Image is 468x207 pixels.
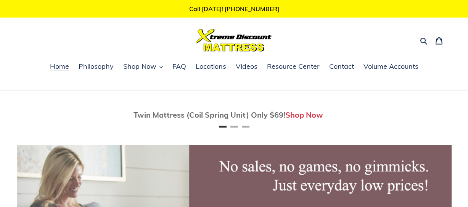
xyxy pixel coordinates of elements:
[196,29,272,52] img: Xtreme Discount Mattress
[172,62,186,71] span: FAQ
[325,61,358,73] a: Contact
[75,61,117,73] a: Philosophy
[119,61,167,73] button: Shop Now
[360,61,422,73] a: Volume Accounts
[133,110,285,120] span: Twin Mattress (Coil Spring Unit) Only $69!
[50,62,69,71] span: Home
[192,61,230,73] a: Locations
[169,61,190,73] a: FAQ
[219,126,227,128] button: Page 1
[329,62,354,71] span: Contact
[285,110,323,120] a: Shop Now
[242,126,249,128] button: Page 3
[363,62,418,71] span: Volume Accounts
[79,62,114,71] span: Philosophy
[196,62,226,71] span: Locations
[267,62,320,71] span: Resource Center
[236,62,257,71] span: Videos
[230,126,238,128] button: Page 2
[123,62,156,71] span: Shop Now
[232,61,261,73] a: Videos
[46,61,73,73] a: Home
[263,61,323,73] a: Resource Center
